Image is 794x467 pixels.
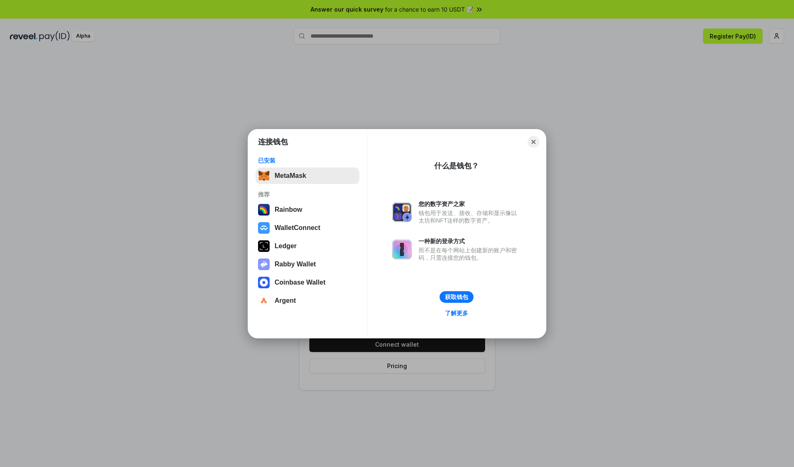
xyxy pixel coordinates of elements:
[419,247,521,261] div: 而不是在每个网站上创建新的账户和密码，只需连接您的钱包。
[275,224,320,232] div: WalletConnect
[258,277,270,288] img: svg+xml,%3Csvg%20width%3D%2228%22%20height%3D%2228%22%20viewBox%3D%220%200%2028%2028%22%20fill%3D...
[275,206,302,213] div: Rainbow
[258,191,357,198] div: 推荐
[258,259,270,270] img: svg+xml,%3Csvg%20xmlns%3D%22http%3A%2F%2Fwww.w3.org%2F2000%2Fsvg%22%20fill%3D%22none%22%20viewBox...
[434,161,479,171] div: 什么是钱包？
[440,291,474,303] button: 获取钱包
[256,274,359,291] button: Coinbase Wallet
[392,202,412,222] img: svg+xml,%3Csvg%20xmlns%3D%22http%3A%2F%2Fwww.w3.org%2F2000%2Fsvg%22%20fill%3D%22none%22%20viewBox...
[392,239,412,259] img: svg+xml,%3Csvg%20xmlns%3D%22http%3A%2F%2Fwww.w3.org%2F2000%2Fsvg%22%20fill%3D%22none%22%20viewBox...
[258,137,288,147] h1: 连接钱包
[256,201,359,218] button: Rainbow
[275,172,306,180] div: MetaMask
[256,256,359,273] button: Rabby Wallet
[258,295,270,307] img: svg+xml,%3Csvg%20width%3D%2228%22%20height%3D%2228%22%20viewBox%3D%220%200%2028%2028%22%20fill%3D...
[419,200,521,208] div: 您的数字资产之家
[256,220,359,236] button: WalletConnect
[275,279,325,286] div: Coinbase Wallet
[256,168,359,184] button: MetaMask
[258,222,270,234] img: svg+xml,%3Csvg%20width%3D%2228%22%20height%3D%2228%22%20viewBox%3D%220%200%2028%2028%22%20fill%3D...
[258,157,357,164] div: 已安装
[440,308,473,319] a: 了解更多
[275,242,297,250] div: Ledger
[275,297,296,304] div: Argent
[258,240,270,252] img: svg+xml,%3Csvg%20xmlns%3D%22http%3A%2F%2Fwww.w3.org%2F2000%2Fsvg%22%20width%3D%2228%22%20height%3...
[258,204,270,216] img: svg+xml,%3Csvg%20width%3D%22120%22%20height%3D%22120%22%20viewBox%3D%220%200%20120%20120%22%20fil...
[256,292,359,309] button: Argent
[256,238,359,254] button: Ledger
[528,136,539,148] button: Close
[419,237,521,245] div: 一种新的登录方式
[258,170,270,182] img: svg+xml,%3Csvg%20fill%3D%22none%22%20height%3D%2233%22%20viewBox%3D%220%200%2035%2033%22%20width%...
[275,261,316,268] div: Rabby Wallet
[445,293,468,301] div: 获取钱包
[445,309,468,317] div: 了解更多
[419,209,521,224] div: 钱包用于发送、接收、存储和显示像以太坊和NFT这样的数字资产。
